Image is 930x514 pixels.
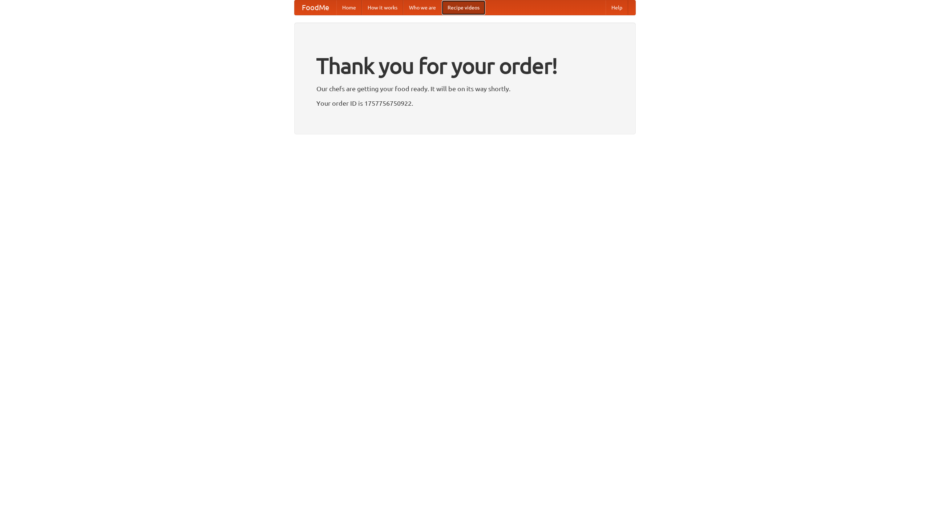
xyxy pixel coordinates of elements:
p: Your order ID is 1757756750922. [316,98,614,109]
h1: Thank you for your order! [316,48,614,83]
a: Home [336,0,362,15]
a: Recipe videos [442,0,485,15]
a: How it works [362,0,403,15]
a: Help [606,0,628,15]
a: Who we are [403,0,442,15]
a: FoodMe [295,0,336,15]
p: Our chefs are getting your food ready. It will be on its way shortly. [316,83,614,94]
